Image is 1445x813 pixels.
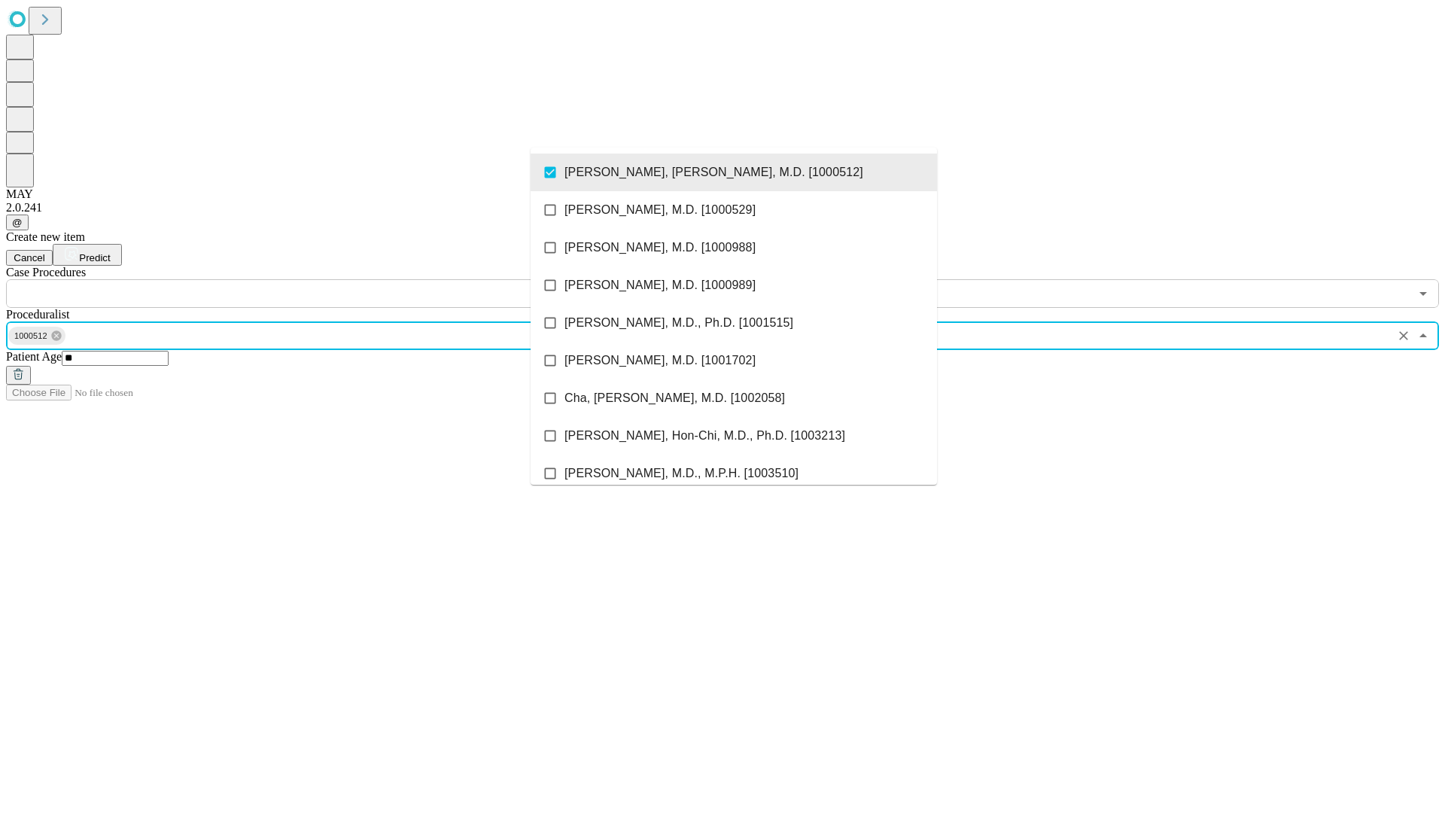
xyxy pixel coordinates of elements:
[1413,325,1434,346] button: Close
[53,244,122,266] button: Predict
[79,252,110,263] span: Predict
[6,250,53,266] button: Cancel
[564,352,756,370] span: [PERSON_NAME], M.D. [1001702]
[564,276,756,294] span: [PERSON_NAME], M.D. [1000989]
[1413,283,1434,304] button: Open
[8,327,53,345] span: 1000512
[564,314,793,332] span: [PERSON_NAME], M.D., Ph.D. [1001515]
[1393,325,1414,346] button: Clear
[6,187,1439,201] div: MAY
[564,389,785,407] span: Cha, [PERSON_NAME], M.D. [1002058]
[12,217,23,228] span: @
[564,163,863,181] span: [PERSON_NAME], [PERSON_NAME], M.D. [1000512]
[564,239,756,257] span: [PERSON_NAME], M.D. [1000988]
[6,201,1439,215] div: 2.0.241
[6,350,62,363] span: Patient Age
[6,308,69,321] span: Proceduralist
[564,464,799,483] span: [PERSON_NAME], M.D., M.P.H. [1003510]
[6,230,85,243] span: Create new item
[6,266,86,279] span: Scheduled Procedure
[8,327,65,345] div: 1000512
[564,427,845,445] span: [PERSON_NAME], Hon-Chi, M.D., Ph.D. [1003213]
[564,201,756,219] span: [PERSON_NAME], M.D. [1000529]
[6,215,29,230] button: @
[14,252,45,263] span: Cancel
